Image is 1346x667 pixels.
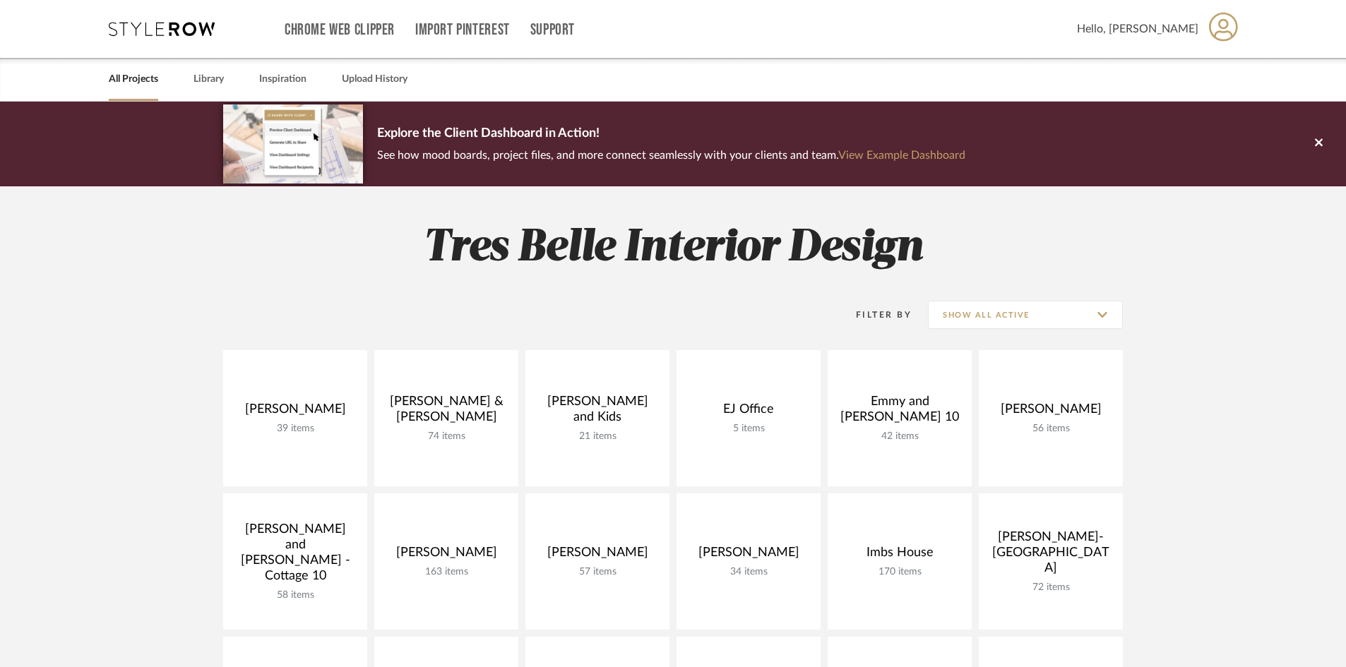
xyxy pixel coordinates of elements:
div: 56 items [990,423,1112,435]
div: 74 items [386,431,507,443]
div: [PERSON_NAME] [537,545,658,566]
div: Imbs House [839,545,960,566]
div: Filter By [838,308,912,322]
div: 39 items [234,423,356,435]
span: Hello, [PERSON_NAME] [1077,20,1198,37]
div: 58 items [234,589,356,601]
a: Inspiration [259,70,306,89]
div: 57 items [537,566,658,578]
div: Emmy and [PERSON_NAME] 10 [839,394,960,431]
h2: Tres Belle Interior Design [165,222,1181,275]
a: Upload History [342,70,407,89]
a: View Example Dashboard [838,150,965,161]
div: 21 items [537,431,658,443]
div: 5 items [688,423,809,435]
div: 170 items [839,566,960,578]
a: Chrome Web Clipper [285,24,395,36]
div: 72 items [990,582,1112,594]
p: See how mood boards, project files, and more connect seamlessly with your clients and team. [377,145,965,165]
div: [PERSON_NAME]- [GEOGRAPHIC_DATA] [990,529,1112,582]
p: Explore the Client Dashboard in Action! [377,123,965,145]
div: 163 items [386,566,507,578]
a: Library [193,70,224,89]
div: [PERSON_NAME] and [PERSON_NAME] -Cottage 10 [234,522,356,589]
div: [PERSON_NAME] [234,402,356,423]
div: [PERSON_NAME] [386,545,507,566]
div: EJ Office [688,402,809,423]
div: 34 items [688,566,809,578]
div: [PERSON_NAME] & [PERSON_NAME] [386,394,507,431]
div: [PERSON_NAME] [688,545,809,566]
img: d5d033c5-7b12-40c2-a960-1ecee1989c38.png [223,104,363,183]
div: [PERSON_NAME] [990,402,1112,423]
a: Import Pinterest [415,24,510,36]
a: Support [530,24,575,36]
div: 42 items [839,431,960,443]
div: [PERSON_NAME] and Kids [537,394,658,431]
a: All Projects [109,70,158,89]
